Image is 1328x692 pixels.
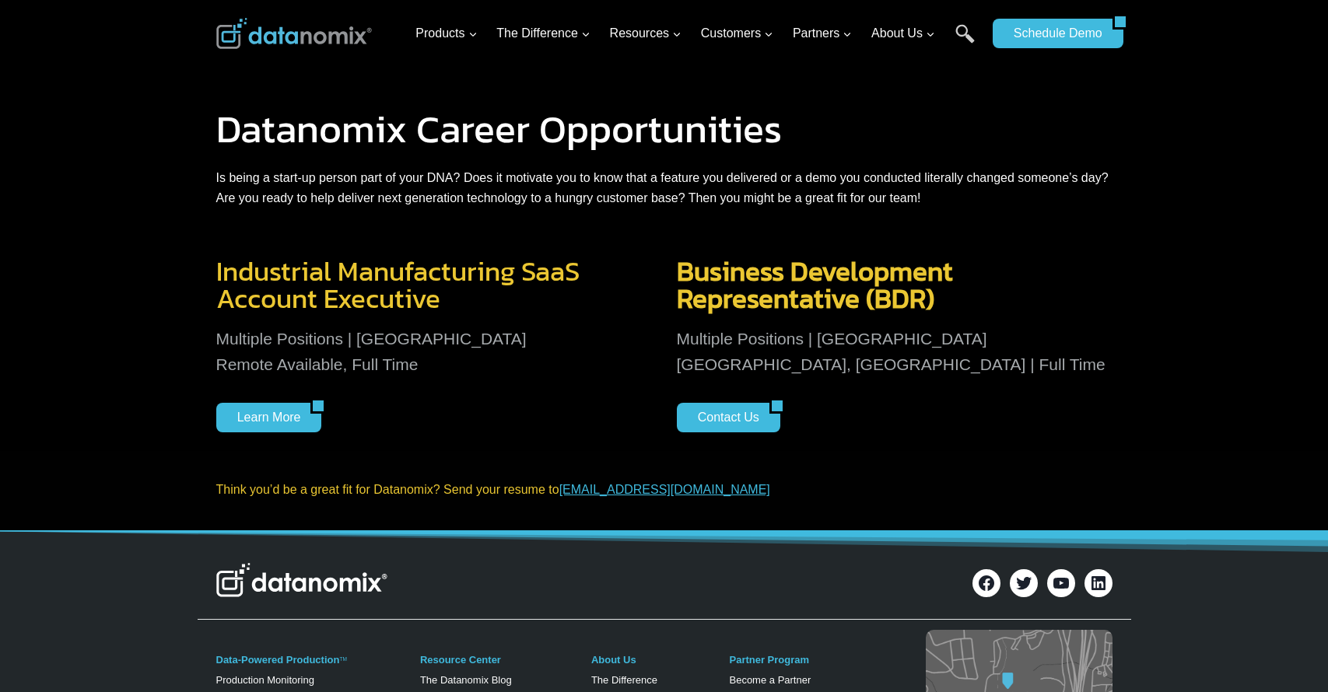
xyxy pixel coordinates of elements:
[216,674,314,686] a: Production Monitoring
[420,654,501,666] a: Resource Center
[677,278,934,319] span: Representative (BDR)
[216,18,372,49] img: Datanomix
[216,257,652,312] h3: Industrial Manufacturing SaaS Account Executive
[216,168,1113,208] p: Is being a start-up person part of your DNA? Does it motivate you to know that a feature you deli...
[591,654,636,666] a: About Us
[677,250,953,292] span: Business Development
[729,674,811,686] a: Become a Partner
[420,674,512,686] a: The Datanomix Blog
[216,654,340,666] a: Data-Powered Production
[993,19,1113,48] a: Schedule Demo
[871,23,935,44] span: About Us
[339,656,346,662] a: TM
[415,23,477,44] span: Products
[591,674,657,686] a: The Difference
[729,654,809,666] a: Partner Program
[701,23,773,44] span: Customers
[496,23,590,44] span: The Difference
[955,24,975,59] a: Search
[793,23,852,44] span: Partners
[610,23,682,44] span: Resources
[216,403,311,432] a: Learn More
[216,563,387,597] img: Datanomix Logo
[677,326,1113,378] p: Multiple Positions | [GEOGRAPHIC_DATA] [GEOGRAPHIC_DATA], [GEOGRAPHIC_DATA] | Full Time
[677,403,769,432] a: Contact Us
[559,483,770,496] a: [EMAIL_ADDRESS][DOMAIN_NAME]
[216,110,1113,149] h1: Datanomix Career Opportunities
[216,480,1113,500] p: Think you’d be a great fit for Datanomix? Send your resume to
[216,326,652,378] p: Multiple Positions | [GEOGRAPHIC_DATA] Remote Available, Full Time
[409,9,985,59] nav: Primary Navigation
